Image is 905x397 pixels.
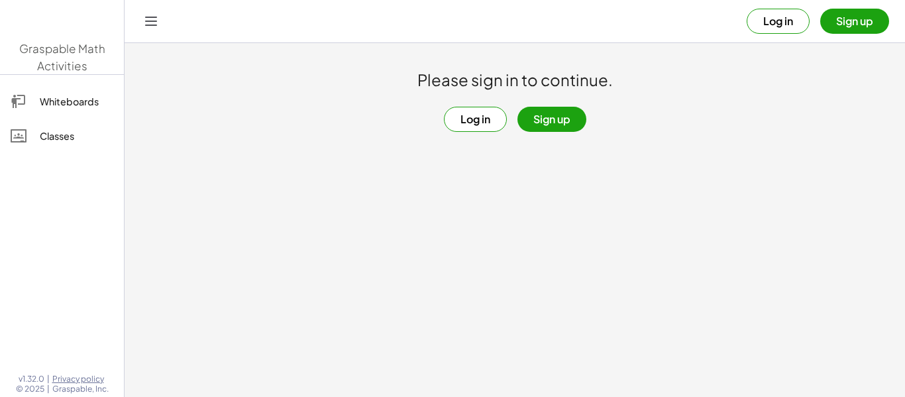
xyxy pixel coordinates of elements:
button: Sign up [820,9,889,34]
div: Classes [40,128,113,144]
span: v1.32.0 [19,374,44,384]
button: Sign up [517,107,586,132]
a: Whiteboards [5,85,119,117]
span: | [47,374,50,384]
button: Log in [444,107,507,132]
div: Whiteboards [40,93,113,109]
span: Graspable, Inc. [52,384,109,394]
button: Toggle navigation [140,11,162,32]
span: Graspable Math Activities [19,41,105,73]
span: © 2025 [16,384,44,394]
a: Privacy policy [52,374,109,384]
button: Log in [747,9,810,34]
span: | [47,384,50,394]
a: Classes [5,120,119,152]
h1: Please sign in to continue. [417,70,613,91]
